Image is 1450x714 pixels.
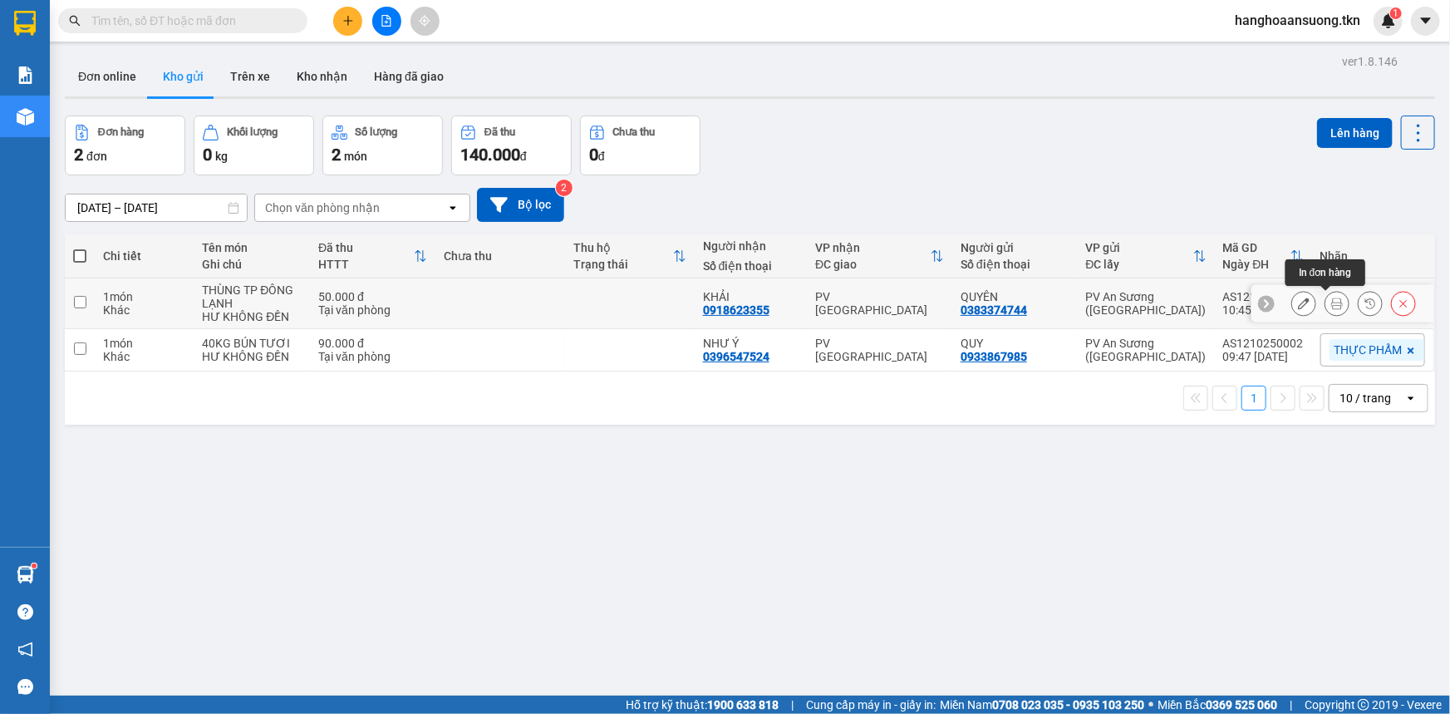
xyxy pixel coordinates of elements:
[1223,337,1304,350] div: AS1210250002
[332,145,341,165] span: 2
[444,249,557,263] div: Chưa thu
[556,180,573,196] sup: 2
[103,303,185,317] div: Khác
[1285,259,1365,286] div: In đơn hàng
[1241,386,1266,411] button: 1
[318,258,414,271] div: HTTT
[703,239,799,253] div: Người nhận
[103,290,185,303] div: 1 món
[86,150,107,163] span: đơn
[791,696,794,714] span: |
[14,11,36,36] img: logo-vxr
[202,337,302,350] div: 40KG BÚN TƯƠI
[217,57,283,96] button: Trên xe
[1411,7,1440,36] button: caret-down
[815,241,931,254] div: VP nhận
[626,696,779,714] span: Hỗ trợ kỹ thuật:
[65,57,150,96] button: Đơn online
[961,303,1027,317] div: 0383374744
[227,126,278,138] div: Khối lượng
[265,199,380,216] div: Chọn văn phòng nhận
[1393,7,1398,19] span: 1
[613,126,656,138] div: Chưa thu
[17,566,34,584] img: warehouse-icon
[21,121,264,176] b: GỬI : PV An Sương ([GEOGRAPHIC_DATA])
[1334,342,1403,357] span: THỰC PHẨM
[703,337,799,350] div: NHƯ Ý
[356,126,398,138] div: Số lượng
[203,145,212,165] span: 0
[150,57,217,96] button: Kho gửi
[419,15,430,27] span: aim
[21,21,104,104] img: logo.jpg
[202,310,302,323] div: HƯ KHÔNG ĐỀN
[446,201,460,214] svg: open
[565,234,695,278] th: Toggle SortBy
[17,108,34,126] img: warehouse-icon
[1290,696,1292,714] span: |
[17,604,33,620] span: question-circle
[318,303,427,317] div: Tại văn phòng
[589,145,598,165] span: 0
[703,350,769,363] div: 0396547524
[318,290,427,303] div: 50.000 đ
[194,116,314,175] button: Khối lượng0kg
[361,57,457,96] button: Hàng đã giao
[215,150,228,163] span: kg
[1317,118,1393,148] button: Lên hàng
[460,145,520,165] span: 140.000
[707,698,779,712] strong: 1900 633 818
[1390,7,1402,19] sup: 1
[961,258,1069,271] div: Số điện thoại
[703,259,799,273] div: Số điện thoại
[1223,350,1304,363] div: 09:47 [DATE]
[1086,241,1193,254] div: VP gửi
[573,241,673,254] div: Thu hộ
[318,337,427,350] div: 90.000 đ
[74,145,83,165] span: 2
[1221,10,1374,31] span: hanghoaansuong.tkn
[992,698,1144,712] strong: 0708 023 035 - 0935 103 250
[1223,303,1304,317] div: 10:45 [DATE]
[815,290,944,317] div: PV [GEOGRAPHIC_DATA]
[1404,391,1418,405] svg: open
[1418,13,1433,28] span: caret-down
[580,116,700,175] button: Chưa thu0đ
[322,116,443,175] button: Số lượng2món
[961,350,1027,363] div: 0933867985
[1086,290,1207,317] div: PV An Sương ([GEOGRAPHIC_DATA])
[703,303,769,317] div: 0918623355
[17,66,34,84] img: solution-icon
[477,188,564,222] button: Bộ lọc
[1148,702,1153,708] span: ⚪️
[573,258,673,271] div: Trạng thái
[1158,696,1277,714] span: Miền Bắc
[961,337,1069,350] div: QUY
[202,241,302,254] div: Tên món
[1358,699,1369,711] span: copyright
[342,15,354,27] span: plus
[961,290,1069,303] div: QUYÊN
[1215,234,1312,278] th: Toggle SortBy
[155,41,695,62] li: [STREET_ADDRESS][PERSON_NAME]. [GEOGRAPHIC_DATA], Tỉnh [GEOGRAPHIC_DATA]
[940,696,1144,714] span: Miền Nam
[69,15,81,27] span: search
[333,7,362,36] button: plus
[202,258,302,271] div: Ghi chú
[103,249,185,263] div: Chi tiết
[807,234,952,278] th: Toggle SortBy
[961,241,1069,254] div: Người gửi
[451,116,572,175] button: Đã thu140.000đ
[1381,13,1396,28] img: icon-new-feature
[703,290,799,303] div: KHẢI
[283,57,361,96] button: Kho nhận
[1078,234,1215,278] th: Toggle SortBy
[1223,241,1290,254] div: Mã GD
[103,337,185,350] div: 1 món
[598,150,605,163] span: đ
[381,15,392,27] span: file-add
[410,7,440,36] button: aim
[1223,290,1304,303] div: AS1210250003
[91,12,288,30] input: Tìm tên, số ĐT hoặc mã đơn
[32,564,37,569] sup: 1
